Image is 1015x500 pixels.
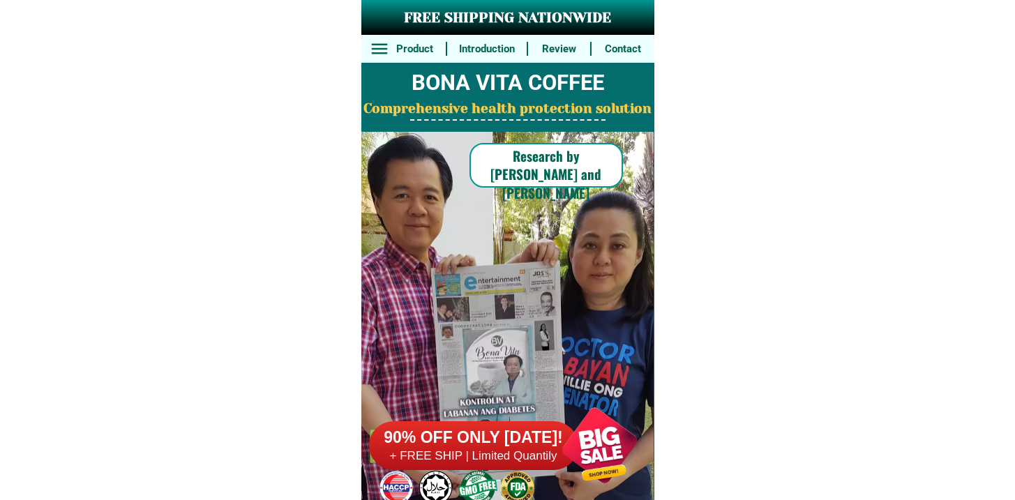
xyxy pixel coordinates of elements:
h6: Product [391,41,438,57]
h6: Contact [599,41,647,57]
h3: FREE SHIPPING NATIONWIDE [361,8,654,29]
h6: Research by [PERSON_NAME] and [PERSON_NAME] [469,146,623,202]
h6: Introduction [454,41,519,57]
h6: + FREE SHIP | Limited Quantily [369,448,578,464]
h2: Comprehensive health protection solution [361,99,654,119]
h6: Review [536,41,583,57]
h6: 90% OFF ONLY [DATE]! [369,427,578,448]
h2: BONA VITA COFFEE [361,67,654,100]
